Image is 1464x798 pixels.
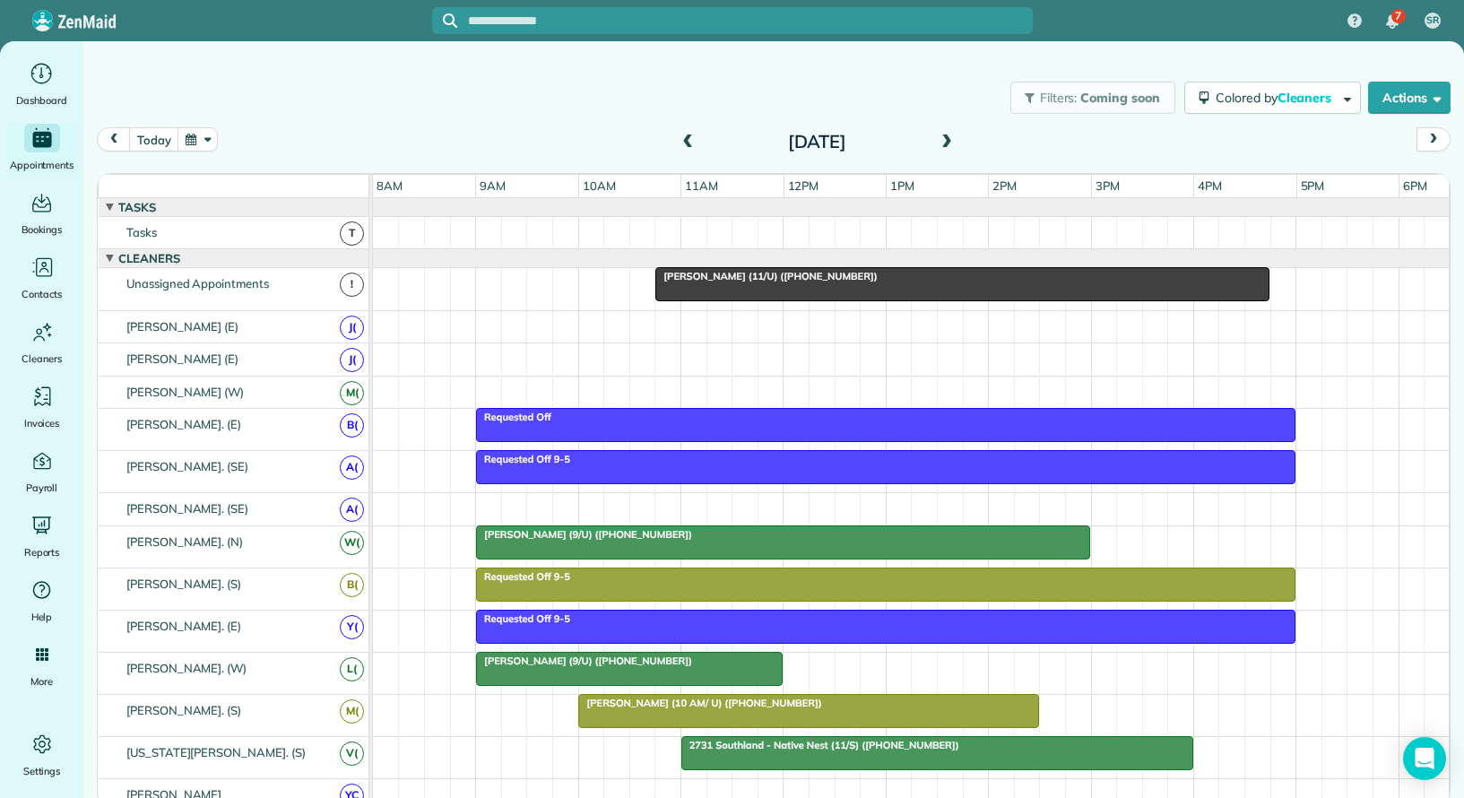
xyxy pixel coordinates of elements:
span: Tasks [115,200,160,214]
span: 3pm [1092,178,1123,193]
span: L( [340,657,364,681]
span: [PERSON_NAME] (W) [123,385,247,399]
span: ! [340,273,364,297]
a: Cleaners [7,317,76,368]
span: Requested Off 9-5 [475,612,571,625]
span: [PERSON_NAME] (10 AM/ U) ([PHONE_NUMBER]) [577,697,822,709]
div: Open Intercom Messenger [1403,737,1446,780]
span: Y( [340,615,364,639]
span: Reports [24,543,60,561]
span: T [340,221,364,246]
span: Settings [23,762,61,780]
span: Filters: [1040,90,1078,106]
span: Cleaners [1278,90,1335,106]
span: A( [340,455,364,480]
span: [PERSON_NAME] (9/U) ([PHONE_NUMBER]) [475,655,693,667]
span: Bookings [22,221,63,239]
span: Dashboard [16,91,67,109]
span: 12pm [784,178,823,193]
span: Unassigned Appointments [123,276,273,291]
svg: Focus search [443,13,457,28]
span: [PERSON_NAME]. (E) [123,619,245,633]
span: Invoices [24,414,60,432]
button: Focus search [432,13,457,28]
span: Requested Off 9-5 [475,453,571,465]
span: [PERSON_NAME]. (N) [123,534,247,549]
span: M( [340,699,364,724]
h2: [DATE] [705,132,929,152]
span: [PERSON_NAME]. (W) [123,661,250,675]
span: 8am [373,178,406,193]
button: Actions [1368,82,1451,114]
span: [PERSON_NAME]. (S) [123,703,245,717]
span: W( [340,531,364,555]
span: [PERSON_NAME]. (SE) [123,501,252,516]
span: Requested Off [475,411,552,423]
span: B( [340,413,364,438]
span: [PERSON_NAME]. (E) [123,417,245,431]
button: prev [97,127,131,152]
span: 11am [681,178,722,193]
a: Invoices [7,382,76,432]
span: 9am [476,178,509,193]
a: Reports [7,511,76,561]
span: [PERSON_NAME] (9/U) ([PHONE_NUMBER]) [475,528,693,541]
span: 1pm [887,178,918,193]
span: 6pm [1399,178,1431,193]
div: 7 unread notifications [1373,2,1411,41]
button: Colored byCleaners [1184,82,1361,114]
span: [PERSON_NAME] (E) [123,351,242,366]
span: V( [340,742,364,766]
a: Help [7,576,76,626]
a: Appointments [7,124,76,174]
span: J( [340,316,364,340]
span: [PERSON_NAME] (E) [123,319,242,334]
span: 4pm [1194,178,1226,193]
span: [PERSON_NAME]. (S) [123,577,245,591]
a: Dashboard [7,59,76,109]
a: Contacts [7,253,76,303]
button: today [129,127,178,152]
span: 2pm [989,178,1020,193]
span: 7 [1395,9,1401,23]
span: 5pm [1297,178,1329,193]
span: Cleaners [115,251,184,265]
span: Cleaners [22,350,62,368]
span: M( [340,381,364,405]
a: Payroll [7,447,76,497]
span: Appointments [10,156,74,174]
a: Settings [7,730,76,780]
span: [PERSON_NAME] (11/U) ([PHONE_NUMBER]) [654,270,878,282]
span: Colored by [1216,90,1338,106]
span: More [30,672,53,690]
span: B( [340,573,364,597]
span: Contacts [22,285,62,303]
span: Requested Off 9-5 [475,570,571,583]
a: Bookings [7,188,76,239]
span: J( [340,348,364,372]
span: Coming soon [1080,90,1161,106]
span: [PERSON_NAME]. (SE) [123,459,252,473]
span: SR [1426,13,1439,28]
span: 10am [579,178,619,193]
span: A( [340,498,364,522]
span: Tasks [123,225,160,239]
span: Payroll [26,479,58,497]
span: 2731 Southland - Native Nest (11/S) ([PHONE_NUMBER]) [680,739,960,751]
span: Help [31,608,53,626]
button: next [1416,127,1451,152]
span: [US_STATE][PERSON_NAME]. (S) [123,745,309,759]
